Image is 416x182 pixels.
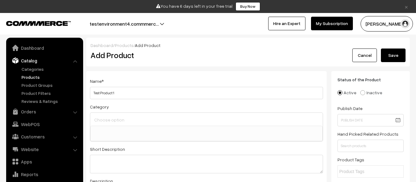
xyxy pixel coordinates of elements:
a: Apps [8,156,81,167]
a: Cancel [352,49,377,62]
a: My Subscription [311,17,353,30]
img: COMMMERCE [6,21,71,26]
label: Hand Picked Related Products [337,131,398,137]
a: Hire an Expert [268,17,305,30]
a: × [402,3,410,10]
input: Search products [337,140,404,152]
label: Publish Date [337,105,362,112]
a: Product Groups [20,82,81,88]
span: Add Product [135,43,160,48]
a: Reports [8,169,81,180]
a: COMMMERCE [6,19,60,27]
a: Products [115,43,134,48]
div: / / [91,42,406,49]
label: Active [337,89,356,96]
label: Category [90,104,109,110]
label: Short Description [90,146,125,152]
input: Name [90,87,323,99]
button: [PERSON_NAME] [361,16,413,32]
input: Publish Date [337,114,404,126]
a: Orders [8,106,81,117]
a: Dashboard [91,43,113,48]
a: Website [8,144,81,155]
a: Categories [20,66,81,72]
input: Choose option [93,115,320,124]
h2: Add Product [91,50,325,60]
a: Products [20,74,81,80]
a: Buy Now [236,2,260,11]
a: Product Filters [20,90,81,96]
button: Save [381,49,406,62]
button: testenvironment4.commmerc… [68,16,180,32]
label: Name [90,78,104,84]
img: user [401,19,410,28]
a: Dashboard [8,42,81,53]
span: Status of the Product [337,77,388,82]
input: Product Tags [339,168,393,175]
div: You have 6 days left in your free trial [2,2,414,11]
a: Catalog [8,55,81,66]
a: Customers [8,131,81,142]
label: Inactive [360,89,382,96]
label: Product Tags [337,156,364,163]
a: Reviews & Ratings [20,98,81,104]
a: WebPOS [8,119,81,130]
